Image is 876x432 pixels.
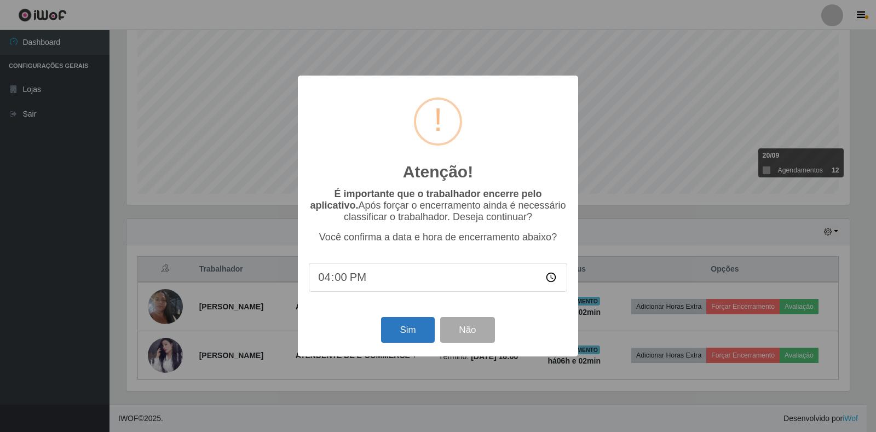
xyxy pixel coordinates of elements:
[440,317,494,343] button: Não
[309,232,567,243] p: Você confirma a data e hora de encerramento abaixo?
[309,188,567,223] p: Após forçar o encerramento ainda é necessário classificar o trabalhador. Deseja continuar?
[381,317,434,343] button: Sim
[403,162,473,182] h2: Atenção!
[310,188,541,211] b: É importante que o trabalhador encerre pelo aplicativo.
